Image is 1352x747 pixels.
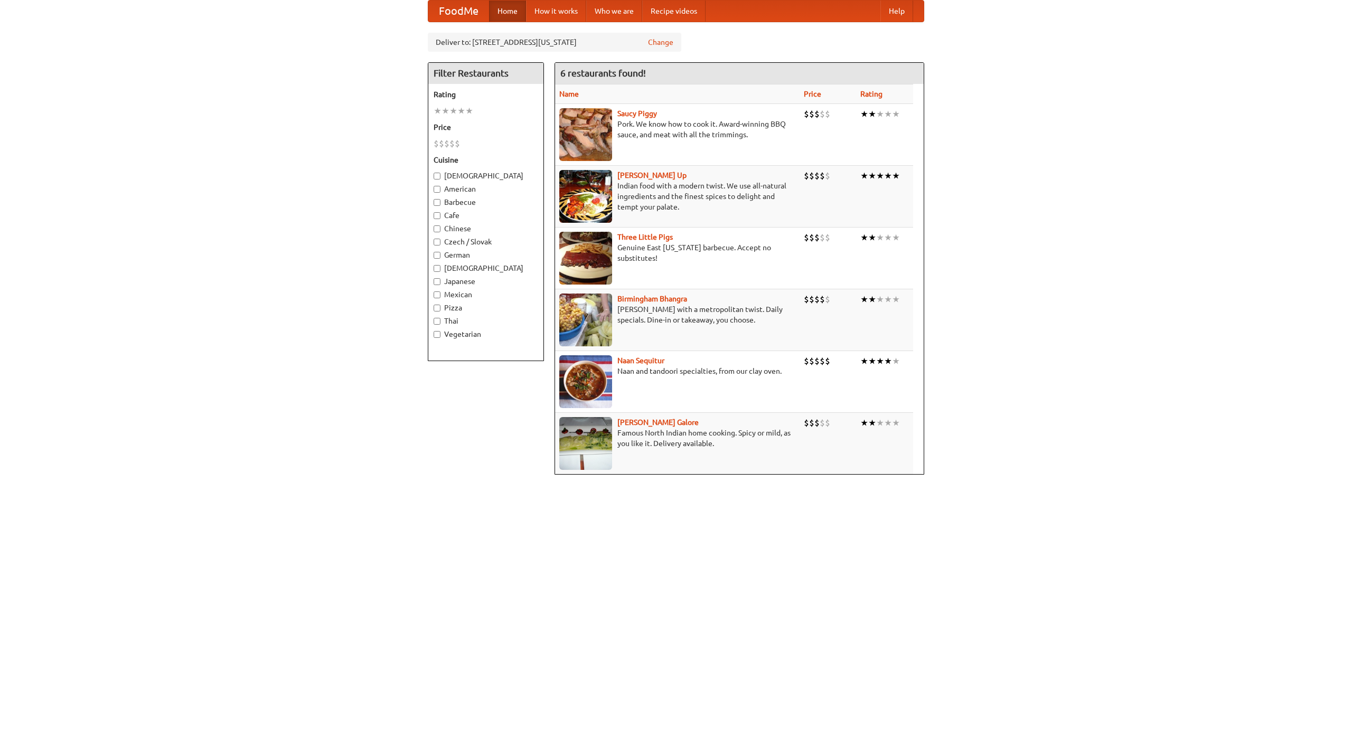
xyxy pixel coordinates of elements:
[860,232,868,243] li: ★
[434,239,440,245] input: Czech / Slovak
[868,294,876,305] li: ★
[820,170,825,182] li: $
[804,170,809,182] li: $
[809,294,814,305] li: $
[884,232,892,243] li: ★
[825,232,830,243] li: $
[434,291,440,298] input: Mexican
[434,250,538,260] label: German
[434,318,440,325] input: Thai
[814,294,820,305] li: $
[444,138,449,149] li: $
[434,223,538,234] label: Chinese
[860,294,868,305] li: ★
[434,155,538,165] h5: Cuisine
[617,233,673,241] a: Three Little Pigs
[559,170,612,223] img: curryup.jpg
[809,417,814,429] li: $
[559,232,612,285] img: littlepigs.jpg
[434,237,538,247] label: Czech / Slovak
[884,108,892,120] li: ★
[617,109,657,118] a: Saucy Piggy
[892,108,900,120] li: ★
[809,355,814,367] li: $
[434,210,538,221] label: Cafe
[820,355,825,367] li: $
[617,418,699,427] a: [PERSON_NAME] Galore
[868,232,876,243] li: ★
[617,171,687,179] a: [PERSON_NAME] Up
[434,265,440,272] input: [DEMOGRAPHIC_DATA]
[434,89,538,100] h5: Rating
[892,232,900,243] li: ★
[449,138,455,149] li: $
[434,316,538,326] label: Thai
[617,295,687,303] a: Birmingham Bhangra
[559,294,612,346] img: bhangra.jpg
[892,170,900,182] li: ★
[868,108,876,120] li: ★
[809,232,814,243] li: $
[868,355,876,367] li: ★
[809,108,814,120] li: $
[559,304,795,325] p: [PERSON_NAME] with a metropolitan twist. Daily specials. Dine-in or takeaway, you choose.
[617,356,664,365] a: Naan Sequitur
[892,294,900,305] li: ★
[804,417,809,429] li: $
[648,37,673,48] a: Change
[860,355,868,367] li: ★
[814,108,820,120] li: $
[559,242,795,263] p: Genuine East [US_STATE] barbecue. Accept no substitutes!
[876,170,884,182] li: ★
[860,417,868,429] li: ★
[814,355,820,367] li: $
[442,105,449,117] li: ★
[814,417,820,429] li: $
[825,294,830,305] li: $
[434,171,538,181] label: [DEMOGRAPHIC_DATA]
[434,329,538,339] label: Vegetarian
[868,170,876,182] li: ★
[814,170,820,182] li: $
[559,417,612,470] img: currygalore.jpg
[804,108,809,120] li: $
[559,355,612,408] img: naansequitur.jpg
[526,1,586,22] a: How it works
[559,181,795,212] p: Indian food with a modern twist. We use all-natural ingredients and the finest spices to delight ...
[559,108,612,161] img: saucy.jpg
[884,170,892,182] li: ★
[434,186,440,193] input: American
[868,417,876,429] li: ★
[434,184,538,194] label: American
[434,302,538,313] label: Pizza
[876,108,884,120] li: ★
[434,305,440,311] input: Pizza
[820,108,825,120] li: $
[457,105,465,117] li: ★
[804,355,809,367] li: $
[804,232,809,243] li: $
[449,105,457,117] li: ★
[892,355,900,367] li: ★
[884,417,892,429] li: ★
[884,294,892,305] li: ★
[428,1,489,22] a: FoodMe
[860,170,868,182] li: ★
[860,108,868,120] li: ★
[880,1,913,22] a: Help
[434,289,538,300] label: Mexican
[428,63,543,84] h4: Filter Restaurants
[876,417,884,429] li: ★
[434,138,439,149] li: $
[820,232,825,243] li: $
[884,355,892,367] li: ★
[434,278,440,285] input: Japanese
[489,1,526,22] a: Home
[559,428,795,449] p: Famous North Indian home cooking. Spicy or mild, as you like it. Delivery available.
[820,417,825,429] li: $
